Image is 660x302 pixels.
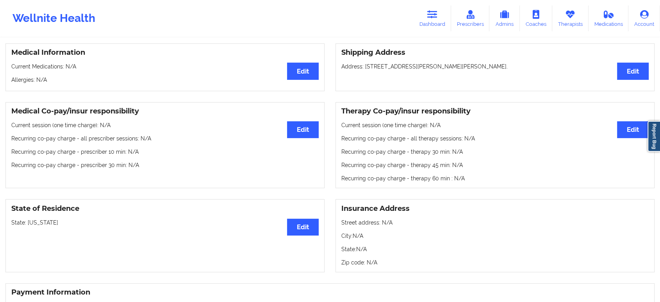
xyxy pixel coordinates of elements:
[341,63,649,70] p: Address: [STREET_ADDRESS][PERSON_NAME][PERSON_NAME].
[11,148,319,156] p: Recurring co-pay charge - prescriber 10 min : N/A
[287,121,319,138] button: Edit
[287,63,319,79] button: Edit
[451,5,490,31] a: Prescribers
[341,204,649,213] h3: Insurance Address
[341,161,649,169] p: Recurring co-pay charge - therapy 45 min : N/A
[341,232,649,240] p: City: N/A
[341,107,649,116] h3: Therapy Co-pay/insur responsibility
[341,219,649,226] p: Street address: N/A
[341,135,649,142] p: Recurring co-pay charge - all therapy sessions : N/A
[11,219,319,226] p: State: [US_STATE]
[11,135,319,142] p: Recurring co-pay charge - all prescriber sessions : N/A
[617,121,649,138] button: Edit
[617,63,649,79] button: Edit
[552,5,589,31] a: Therapists
[489,5,520,31] a: Admins
[11,204,319,213] h3: State of Residence
[341,245,649,253] p: State: N/A
[11,48,319,57] h3: Medical Information
[341,48,649,57] h3: Shipping Address
[11,63,319,70] p: Current Medications: N/A
[11,107,319,116] h3: Medical Co-pay/insur responsibility
[341,259,649,266] p: Zip code: N/A
[520,5,552,31] a: Coaches
[287,219,319,235] button: Edit
[341,148,649,156] p: Recurring co-pay charge - therapy 30 min : N/A
[341,174,649,182] p: Recurring co-pay charge - therapy 60 min : N/A
[628,5,660,31] a: Account
[11,161,319,169] p: Recurring co-pay charge - prescriber 30 min : N/A
[11,121,319,129] p: Current session (one time charge): N/A
[11,288,649,297] h3: Payment Information
[648,121,660,152] a: Report Bug
[589,5,629,31] a: Medications
[341,121,649,129] p: Current session (one time charge): N/A
[414,5,451,31] a: Dashboard
[11,76,319,84] p: Allergies: N/A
